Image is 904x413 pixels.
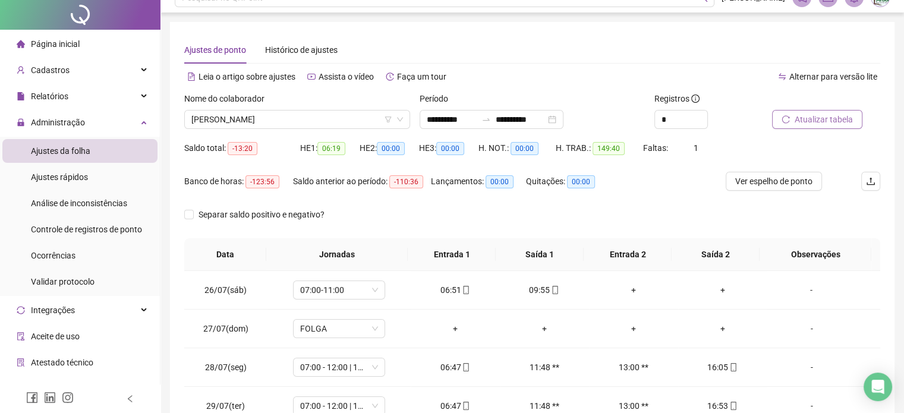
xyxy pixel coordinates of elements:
span: Integrações [31,305,75,315]
span: to [481,115,491,124]
th: Jornadas [266,238,408,271]
label: Período [420,92,456,105]
span: swap-right [481,115,491,124]
div: Saldo total: [184,141,300,155]
span: Leia o artigo sobre ajustes [199,72,295,81]
div: + [688,322,758,335]
span: Ocorrências [31,251,75,260]
div: - [776,283,846,297]
span: Análise de inconsistências [31,198,127,208]
span: Registros [654,92,700,105]
span: left [126,395,134,403]
div: HE 3: [419,141,478,155]
span: 1 [694,143,698,153]
div: Banco de horas: [184,175,293,188]
span: mobile [728,402,738,410]
th: Saída 2 [672,238,760,271]
div: + [688,283,758,297]
div: 06:47 [420,361,490,374]
div: 16:53 [688,399,758,412]
span: Atestado técnico [31,358,93,367]
span: mobile [461,363,470,371]
div: HE 1: [300,141,360,155]
div: H. TRAB.: [556,141,642,155]
div: Quitações: [526,175,613,188]
span: 27/07(dom) [203,324,248,333]
div: H. NOT.: [478,141,556,155]
span: mobile [461,286,470,294]
div: Saldo anterior ao período: [293,175,431,188]
th: Data [184,238,266,271]
span: Alternar para versão lite [789,72,877,81]
span: reload [782,115,790,124]
div: + [420,322,490,335]
span: 26/07(sáb) [204,285,247,295]
span: upload [866,176,875,186]
div: Open Intercom Messenger [864,373,892,401]
span: Faltas: [643,143,670,153]
span: -123:56 [245,175,279,188]
span: swap [778,72,786,81]
span: mobile [461,402,470,410]
th: Entrada 2 [584,238,672,271]
span: audit [17,332,25,341]
span: Ver espelho de ponto [735,175,812,188]
span: 00:00 [511,142,538,155]
div: - [776,322,846,335]
span: Cadastros [31,65,70,75]
span: instagram [62,392,74,403]
th: Observações [760,238,871,271]
span: 29/07(ter) [206,401,245,411]
span: Faça um tour [397,72,446,81]
span: user-add [17,66,25,74]
span: history [386,72,394,81]
button: Atualizar tabela [772,110,862,129]
span: filter [385,116,392,123]
div: 09:55 [509,283,579,297]
span: 07:00 - 12:00 | 13:00 - 16:10 [300,358,378,376]
span: Ajustes da folha [31,146,90,156]
span: Validar protocolo [31,277,95,286]
span: Atualizar tabela [795,113,853,126]
span: 00:00 [486,175,514,188]
span: Observações [769,248,862,261]
span: LEIDIANE ALMEIDA NASCIMENTO DA SILVA [191,111,403,128]
span: info-circle [691,94,700,103]
span: Relatórios [31,92,68,101]
div: 16:05 [688,361,758,374]
span: Aceite de uso [31,332,80,341]
th: Saída 1 [496,238,584,271]
span: mobile [550,286,559,294]
span: mobile [728,363,738,371]
div: - [776,399,846,412]
div: 06:47 [420,399,490,412]
span: 00:00 [436,142,464,155]
span: down [396,116,404,123]
span: 06:19 [317,142,345,155]
span: lock [17,118,25,127]
span: Página inicial [31,39,80,49]
label: Nome do colaborador [184,92,272,105]
span: file-text [187,72,196,81]
div: - [776,361,846,374]
div: 06:51 [420,283,490,297]
span: sync [17,306,25,314]
div: + [599,322,669,335]
span: solution [17,358,25,367]
span: home [17,40,25,48]
span: Ajustes rápidos [31,172,88,182]
th: Entrada 1 [408,238,496,271]
span: youtube [307,72,316,81]
span: file [17,92,25,100]
span: -110:36 [389,175,423,188]
span: FOLGA [300,320,378,338]
span: Assista o vídeo [319,72,374,81]
div: HE 2: [360,141,419,155]
span: 07:00-11:00 [300,281,378,299]
span: Controle de registros de ponto [31,225,142,234]
span: -13:20 [228,142,257,155]
span: 28/07(seg) [205,362,247,372]
div: Lançamentos: [431,175,526,188]
span: Histórico de ajustes [265,45,338,55]
span: Gerar QRCode [31,384,84,393]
